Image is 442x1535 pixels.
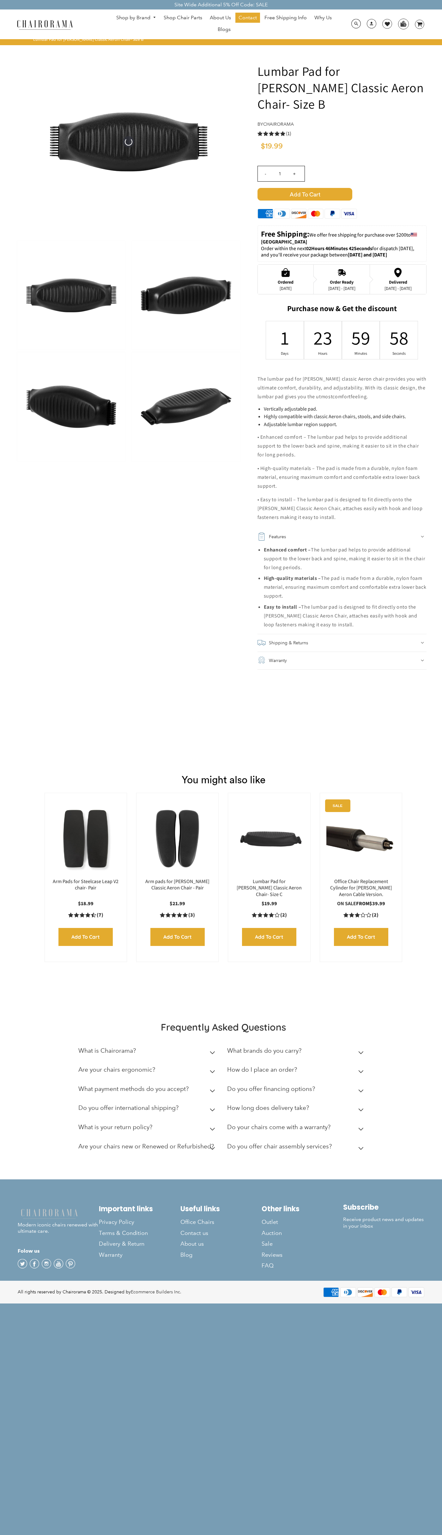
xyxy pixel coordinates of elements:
h4: Folow us [18,1247,99,1255]
a: Outlet [262,1217,343,1227]
a: 4.4 rating (7 votes) [51,912,120,918]
a: Office Chairs [180,1217,262,1227]
div: 23 [319,325,327,350]
summary: How do I place an order? [227,1062,366,1081]
img: Lumbar Pad for Herman Miller Classic Aeron Chair- Size C - chairorama [234,799,304,878]
a: Arm Pads for Steelcase Leap V2 chair- Pair - chairorama Arm Pads for Steelcase Leap V2 chair- Pai... [51,799,120,878]
span: Shop Chair Parts [164,15,202,21]
a: 4.0 rating (2 votes) [234,912,304,918]
span: (2) [280,912,287,918]
span: $19.99 [262,900,277,907]
div: Delivered [384,280,412,285]
span: $39.99 [369,900,385,907]
h2: Do you offer financing options? [227,1085,315,1093]
span: FAQ [262,1262,274,1269]
a: Sale [262,1238,343,1249]
input: Add to Cart [150,928,205,946]
span: $21.99 [170,900,185,907]
input: Add to Cart [242,928,296,946]
li: The pad is made from a durable, nylon foam material, ensuring maximum comfort and comfortable ext... [264,574,427,600]
a: Arm Pads for Steelcase Leap V2 chair- Pair [53,878,118,891]
h2: Do you offer international shipping? [78,1104,179,1111]
input: + [287,166,302,181]
h2: Frequently Asked Questions [78,1021,368,1033]
h2: Are your chairs new or Renewed or Refurbished? [78,1143,214,1150]
span: Add to Cart [257,188,352,201]
h2: Features [269,532,286,541]
h2: How do I place an order? [227,1066,297,1073]
summary: What is Chairorama? [78,1043,217,1062]
span: Blog [180,1251,192,1259]
a: Ecommerce Builders Inc. [131,1289,181,1295]
a: Lumbar Pad for [PERSON_NAME] Classic Aeron Chair- Size C [237,878,302,898]
span: $19.99 [261,142,283,150]
img: guarantee.png [257,656,266,664]
a: Shop Chair Parts [160,13,205,23]
b: Enhanced comfort – [264,546,311,553]
img: Lumbar Pad for Herman Miller Classic Aeron Chair- Size B - chairorama [34,47,223,237]
a: 5.0 rating (3 votes) [143,912,212,918]
div: Minutes [357,351,365,356]
img: Office Chair Replacement Cylinder for Herman Miller Aeron Cable Version. - chairorama [326,799,396,878]
summary: Do you offer financing options? [227,1081,366,1100]
h2: What is your return policy? [78,1123,152,1131]
h2: Warranty [269,656,287,665]
h2: Useful links [180,1205,262,1213]
p: to [261,229,423,245]
div: Ordered [278,280,294,285]
a: Office Chair Replacement Cylinder for [PERSON_NAME] Aeron Cable Version. [330,878,392,898]
div: 59 [357,325,365,350]
b: High-quality materials – [264,575,321,581]
li: The lumbar pad is designed to fit directly onto the [PERSON_NAME] Classic Aeron Chair, attaches e... [264,603,427,629]
summary: How long does delivery take? [227,1100,366,1119]
input: - [258,166,273,181]
div: 5.0 rating (1 votes) [257,130,427,137]
span: Reviews [262,1251,282,1259]
h2: Purchase now & Get the discount [257,304,427,316]
a: Blog [180,1249,262,1260]
summary: Shipping & Returns [257,634,427,652]
span: Contact [239,15,257,21]
img: WhatsApp_Image_2024-07-12_at_16.23.01.webp [398,19,408,28]
span: 02Hours 46Minutes 42Seconds [306,245,372,252]
input: Add to Cart [334,928,388,946]
a: Reviews [262,1249,343,1260]
a: Contact [235,13,260,23]
strong: [GEOGRAPHIC_DATA] [261,238,307,245]
span: comfort [332,393,350,400]
div: 1 [281,325,289,350]
h2: What payment methods do you accept? [78,1085,189,1093]
h2: Are your chairs ergonomic? [78,1066,155,1073]
span: Outlet [262,1219,278,1226]
h2: Shipping & Returns [269,638,308,647]
span: Office Chairs [180,1219,214,1226]
h2: How long does delivery take? [227,1104,309,1111]
nav: DesktopNavigation [103,13,345,36]
span: Privacy Policy [99,1219,134,1226]
div: [DATE] - [DATE] [328,286,355,291]
span: Blogs [218,26,231,33]
a: Auction [262,1228,343,1238]
h4: by [257,122,427,127]
span: Contact us [180,1230,208,1237]
summary: Warranty [257,652,427,669]
strong: [DATE] and [DATE] [348,251,387,258]
div: Hours [319,351,327,356]
span: The lumbar pad for [PERSON_NAME] classic Aeron chair provides you with ultimate comfort, durabili... [257,376,427,400]
a: Why Us [311,13,335,23]
summary: Do you offer chair assembly services? [227,1138,366,1158]
p: Receive product news and updates in your inbox [343,1216,424,1230]
h2: Other links [262,1205,343,1213]
a: Arm pads for Herman Miller Classic Aeron Chair - Pair - chairorama Arm pads for Herman Miller Cla... [143,799,212,878]
span: (7) [97,912,103,918]
a: chairorama [263,121,294,127]
span: • Easy to install – The lumbar pad is designed to fit directly onto the [PERSON_NAME] Classic Aer... [257,496,423,521]
a: Free Shipping Info [261,13,310,23]
h2: Do your chairs come with a warranty? [227,1123,330,1131]
span: Warranty [99,1251,123,1259]
summary: Do your chairs come with a warranty? [227,1119,366,1138]
span: $18.99 [78,900,94,907]
summary: What is your return policy? [78,1119,217,1138]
